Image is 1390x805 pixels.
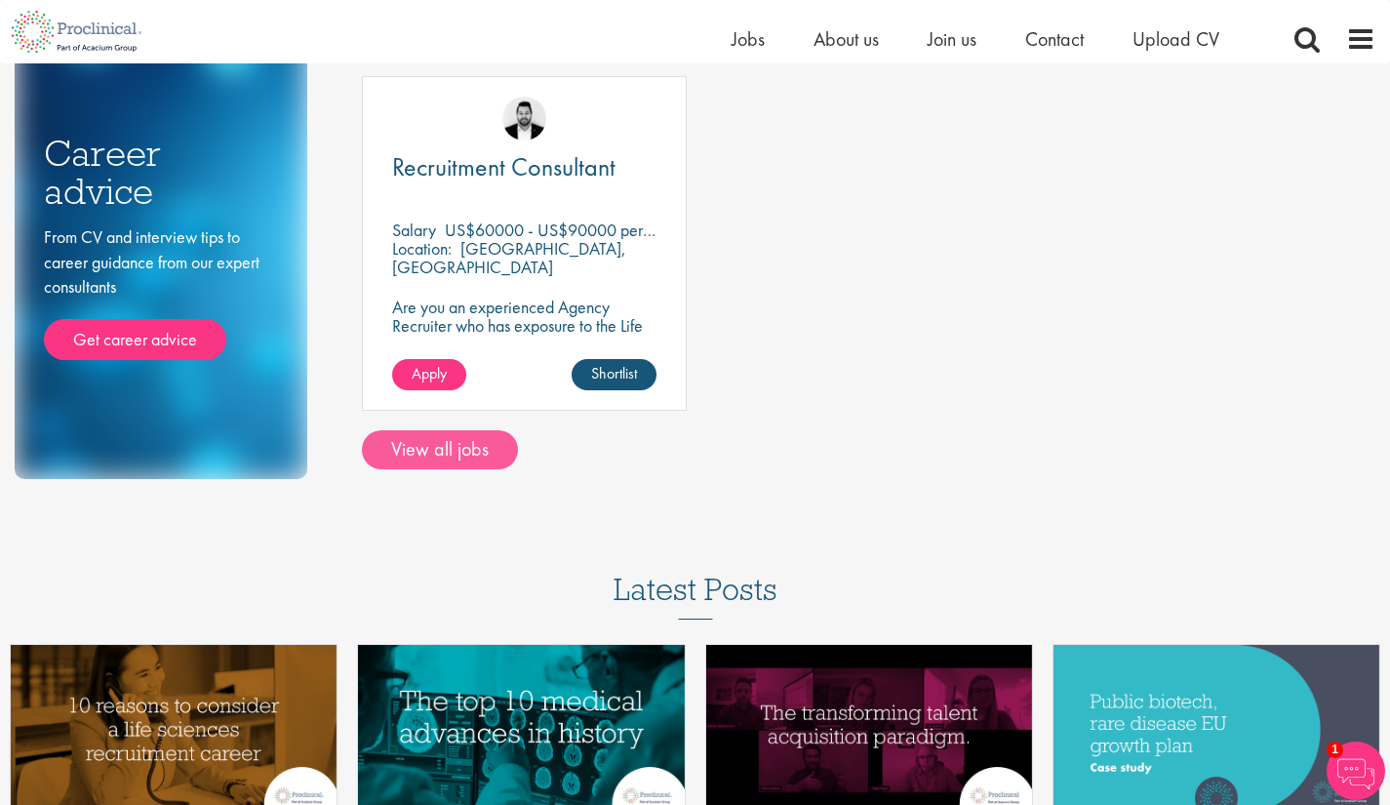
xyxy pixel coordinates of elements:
[392,359,466,390] a: Apply
[732,26,765,52] a: Jobs
[44,135,278,210] h3: Career advice
[1327,742,1343,758] span: 1
[392,155,656,180] a: Recruitment Consultant
[1132,26,1219,52] a: Upload CV
[445,219,691,241] p: US$60000 - US$90000 per annum
[392,150,616,183] span: Recruitment Consultant
[392,237,452,260] span: Location:
[502,97,546,141] img: Ross Wilkings
[928,26,976,52] a: Join us
[814,26,879,52] a: About us
[44,319,226,360] a: Get career advice
[392,237,626,278] p: [GEOGRAPHIC_DATA], [GEOGRAPHIC_DATA]
[392,298,656,372] p: Are you an experienced Agency Recruiter who has exposure to the Life Sciences market and looking ...
[412,363,447,383] span: Apply
[614,573,777,620] h3: Latest Posts
[392,219,436,241] span: Salary
[44,224,278,360] div: From CV and interview tips to career guidance from our expert consultants
[1327,742,1385,800] img: Chatbot
[572,359,656,390] a: Shortlist
[362,430,518,469] a: View all jobs
[1025,26,1084,52] a: Contact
